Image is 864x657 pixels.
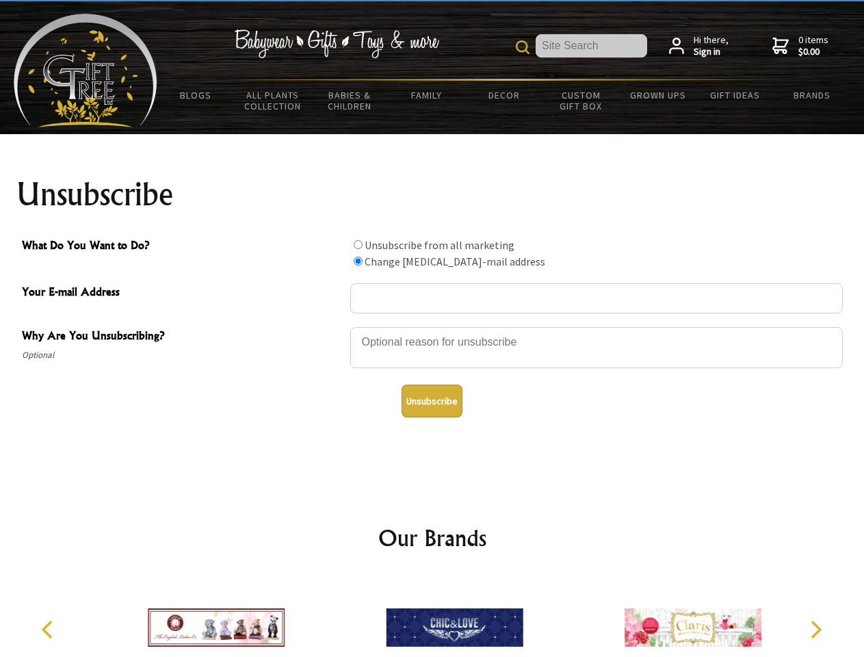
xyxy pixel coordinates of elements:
img: Babyware - Gifts - Toys and more... [14,14,157,127]
button: Unsubscribe [402,385,462,417]
a: Grown Ups [619,81,696,109]
span: What Do You Want to Do? [22,237,343,257]
span: Hi there, [694,34,729,58]
span: Optional [22,347,343,363]
input: What Do You Want to Do? [354,240,363,249]
a: Brands [774,81,851,109]
a: Babies & Children [311,81,389,120]
label: Change [MEDICAL_DATA]-mail address [365,255,545,268]
a: 0 items$0.00 [772,34,828,58]
span: 0 items [798,34,828,58]
textarea: Why Are You Unsubscribing? [350,327,843,368]
input: What Do You Want to Do? [354,257,363,266]
span: Why Are You Unsubscribing? [22,327,343,347]
strong: Sign in [694,46,729,58]
a: Custom Gift Box [542,81,620,120]
span: Your E-mail Address [22,283,343,303]
button: Next [800,615,830,645]
strong: $0.00 [798,46,828,58]
input: Site Search [536,34,647,57]
label: Unsubscribe from all marketing [365,238,514,252]
button: Previous [34,615,64,645]
input: Your E-mail Address [350,283,843,313]
h2: Our Brands [27,521,837,554]
a: All Plants Collection [235,81,312,120]
a: Decor [465,81,542,109]
a: Hi there,Sign in [669,34,729,58]
a: Family [389,81,466,109]
a: Gift Ideas [696,81,774,109]
h1: Unsubscribe [16,178,848,211]
img: product search [516,40,529,54]
a: BLOGS [157,81,235,109]
img: Babywear - Gifts - Toys & more [234,29,439,58]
